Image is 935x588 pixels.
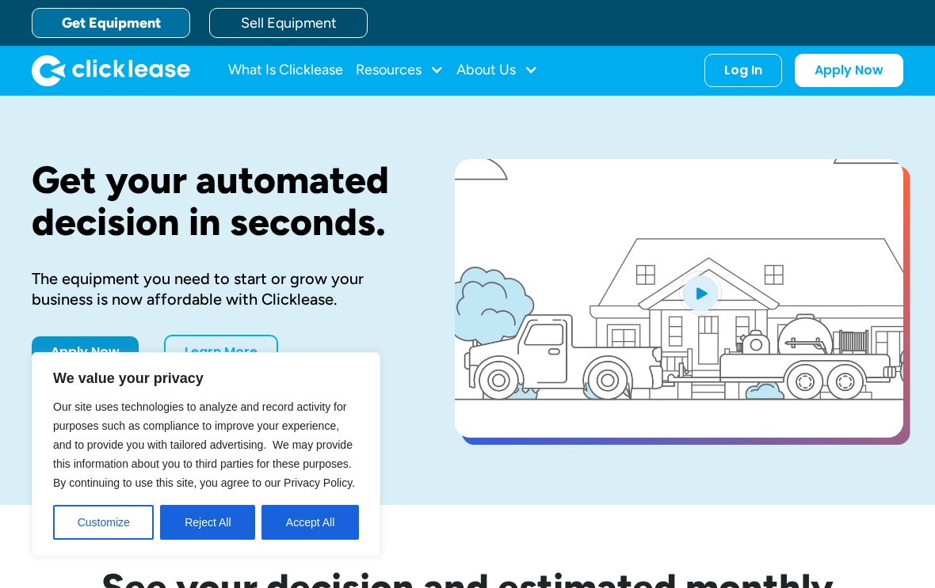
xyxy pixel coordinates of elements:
div: About Us [456,55,538,86]
span: Our site uses technologies to analyze and record activity for purposes such as compliance to impr... [53,400,355,489]
a: home [32,55,190,86]
a: Apply Now [795,54,903,87]
div: Log In [724,63,762,78]
button: Customize [53,505,154,540]
div: Resources [356,55,444,86]
a: What Is Clicklease [228,55,343,86]
h1: Get your automated decision in seconds. [32,159,404,243]
div: We value your privacy [32,352,380,556]
button: Reject All [160,505,255,540]
div: The equipment you need to start or grow your business is now affordable with Clicklease. [32,268,404,309]
a: Learn More [164,335,278,370]
a: open lightbox [455,159,903,438]
img: Clicklease logo [32,55,190,86]
a: Sell Equipment [209,8,368,38]
button: Accept All [261,505,359,540]
img: Blue play button logo on a light blue circular background [679,271,722,315]
a: Apply Now [32,336,139,368]
p: We value your privacy [53,369,359,388]
a: Get Equipment [32,8,190,38]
